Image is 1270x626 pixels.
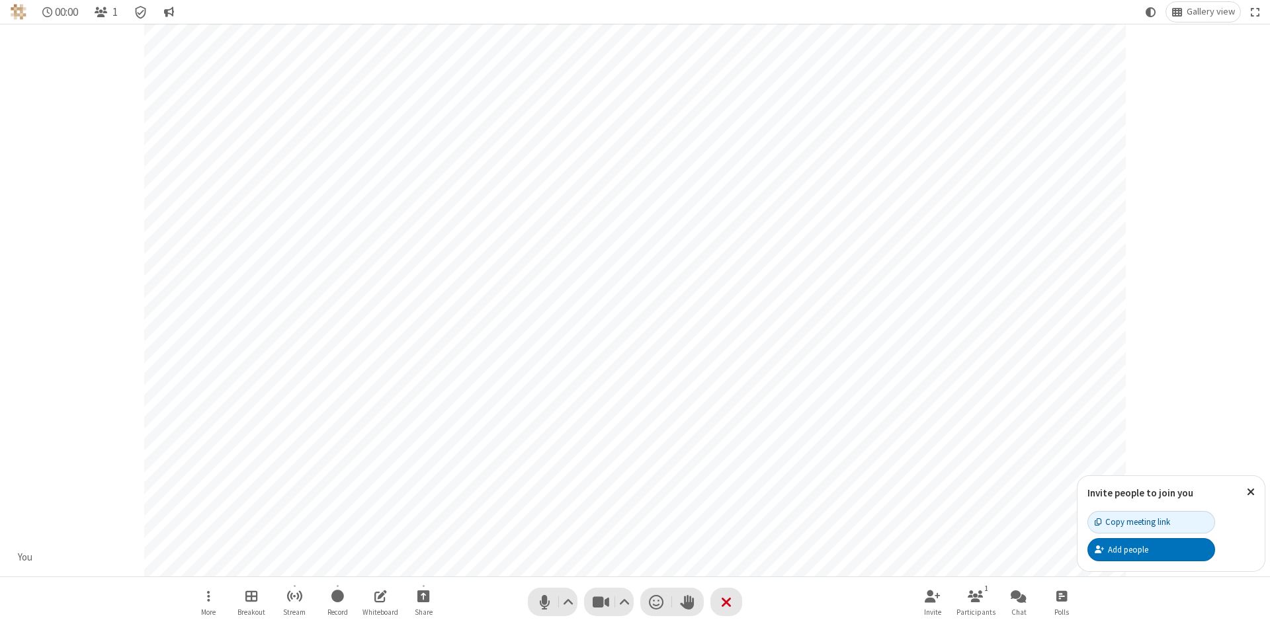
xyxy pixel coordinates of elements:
button: Invite participants (Alt+I) [913,583,952,621]
button: Send a reaction [640,588,672,616]
button: Open participant list [89,2,123,22]
div: Timer [37,2,84,22]
button: Mute (Alt+A) [528,588,577,616]
button: Open participant list [956,583,995,621]
span: 00:00 [55,6,78,19]
label: Invite people to join you [1087,487,1193,499]
button: Manage Breakout Rooms [232,583,271,621]
button: Audio settings [560,588,577,616]
div: 1 [981,582,992,594]
img: QA Selenium DO NOT DELETE OR CHANGE [11,4,26,20]
button: Open poll [1042,583,1081,621]
button: Conversation [158,2,179,22]
span: Chat [1011,608,1027,616]
button: Open menu [189,583,228,621]
span: Record [327,608,348,616]
button: Video setting [616,588,634,616]
div: Copy meeting link [1095,516,1170,528]
button: Stop video (Alt+V) [584,588,634,616]
button: Using system theme [1140,2,1162,22]
button: Add people [1087,538,1215,561]
span: Polls [1054,608,1069,616]
span: Gallery view [1187,7,1235,17]
span: Whiteboard [362,608,398,616]
button: End or leave meeting [710,588,742,616]
span: Stream [283,608,306,616]
button: Open shared whiteboard [360,583,400,621]
div: You [13,550,38,565]
span: Breakout [237,608,265,616]
button: Copy meeting link [1087,511,1215,533]
button: Start recording [317,583,357,621]
button: Open chat [999,583,1038,621]
span: Share [415,608,433,616]
span: Participants [956,608,995,616]
div: Meeting details Encryption enabled [128,2,153,22]
button: Change layout [1166,2,1240,22]
button: Close popover [1237,476,1265,508]
button: Start streaming [275,583,314,621]
span: Invite [924,608,941,616]
button: Raise hand [672,588,704,616]
button: Fullscreen [1246,2,1265,22]
button: Start sharing [403,583,443,621]
span: More [201,608,216,616]
span: 1 [112,6,118,19]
